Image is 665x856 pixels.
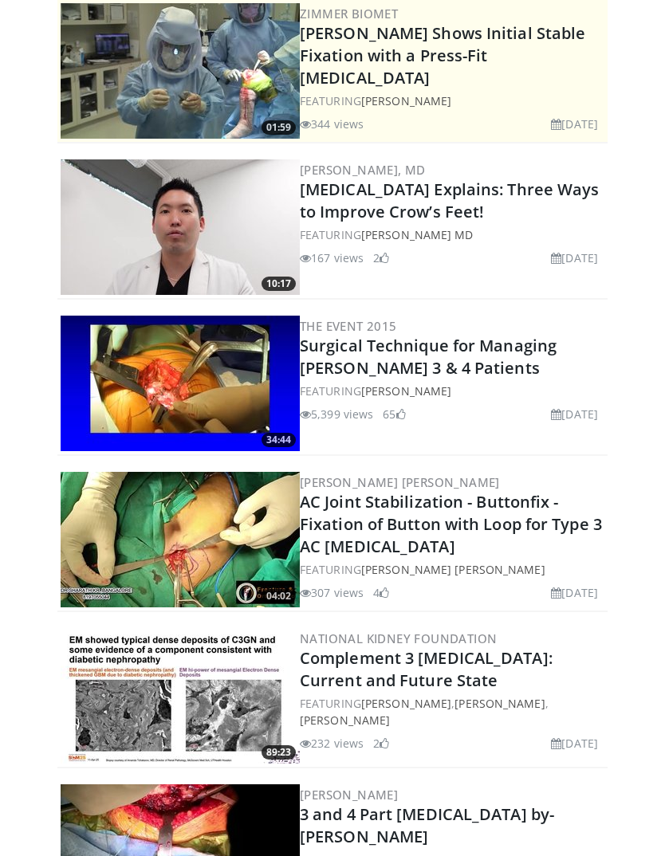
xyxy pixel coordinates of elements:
[361,94,451,109] a: [PERSON_NAME]
[61,4,300,139] img: 6bc46ad6-b634-4876-a934-24d4e08d5fac.300x170_q85_crop-smart_upscale.jpg
[300,227,604,244] div: FEATURING
[300,250,364,267] li: 167 views
[300,6,398,22] a: Zimmer Biomet
[361,563,545,578] a: [PERSON_NAME] [PERSON_NAME]
[300,736,364,752] li: 232 views
[61,4,300,139] a: 01:59
[300,383,604,400] div: FEATURING
[262,277,296,292] span: 10:17
[361,697,451,712] a: [PERSON_NAME]
[300,319,397,335] a: The Event 2015
[361,384,451,399] a: [PERSON_NAME]
[61,316,300,452] a: 34:44
[300,492,602,558] a: AC Joint Stabilization - Buttonfix - Fixation of Button with Loop for Type 3 AC [MEDICAL_DATA]
[300,713,390,728] a: [PERSON_NAME]
[373,250,389,267] li: 2
[300,163,426,179] a: [PERSON_NAME], MD
[61,316,300,452] img: 9e52f66e-ff3e-46b5-af4b-735e050b7b8f.300x170_q85_crop-smart_upscale.jpg
[61,473,300,608] a: 04:02
[262,746,296,760] span: 89:23
[300,631,497,647] a: National Kidney Foundation
[262,434,296,448] span: 34:44
[61,160,300,296] a: 10:17
[61,473,300,608] img: c2f644dc-a967-485d-903d-283ce6bc3929.300x170_q85_crop-smart_upscale.jpg
[383,406,405,423] li: 65
[61,629,300,764] img: 2a172214-da0e-4f3c-b6ed-8154e2e5f415.300x170_q85_crop-smart_upscale.jpg
[300,475,500,491] a: [PERSON_NAME] [PERSON_NAME]
[373,585,389,602] li: 4
[61,160,300,296] img: 2b1eb05d-3d72-4df4-b1eb-008d23874126.300x170_q85_crop-smart_upscale.jpg
[454,697,545,712] a: [PERSON_NAME]
[300,562,604,579] div: FEATURING
[361,228,474,243] a: [PERSON_NAME] MD
[300,585,364,602] li: 307 views
[300,787,398,803] a: [PERSON_NAME]
[300,116,364,133] li: 344 views
[551,585,598,602] li: [DATE]
[300,648,553,692] a: Complement 3 [MEDICAL_DATA]: Current and Future State
[300,406,373,423] li: 5,399 views
[262,590,296,604] span: 04:02
[262,121,296,135] span: 01:59
[300,804,554,848] a: 3 and 4 Part [MEDICAL_DATA] by- [PERSON_NAME]
[551,116,598,133] li: [DATE]
[373,736,389,752] li: 2
[551,250,598,267] li: [DATE]
[551,406,598,423] li: [DATE]
[300,179,600,223] a: [MEDICAL_DATA] Explains: Three Ways to Improve Crow’s Feet!
[551,736,598,752] li: [DATE]
[61,629,300,764] a: 89:23
[300,23,585,89] a: [PERSON_NAME] Shows Initial Stable Fixation with a Press-Fit [MEDICAL_DATA]
[300,336,557,379] a: Surgical Technique for Managing [PERSON_NAME] 3 & 4 Patients
[300,93,604,110] div: FEATURING
[300,696,604,729] div: FEATURING , ,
